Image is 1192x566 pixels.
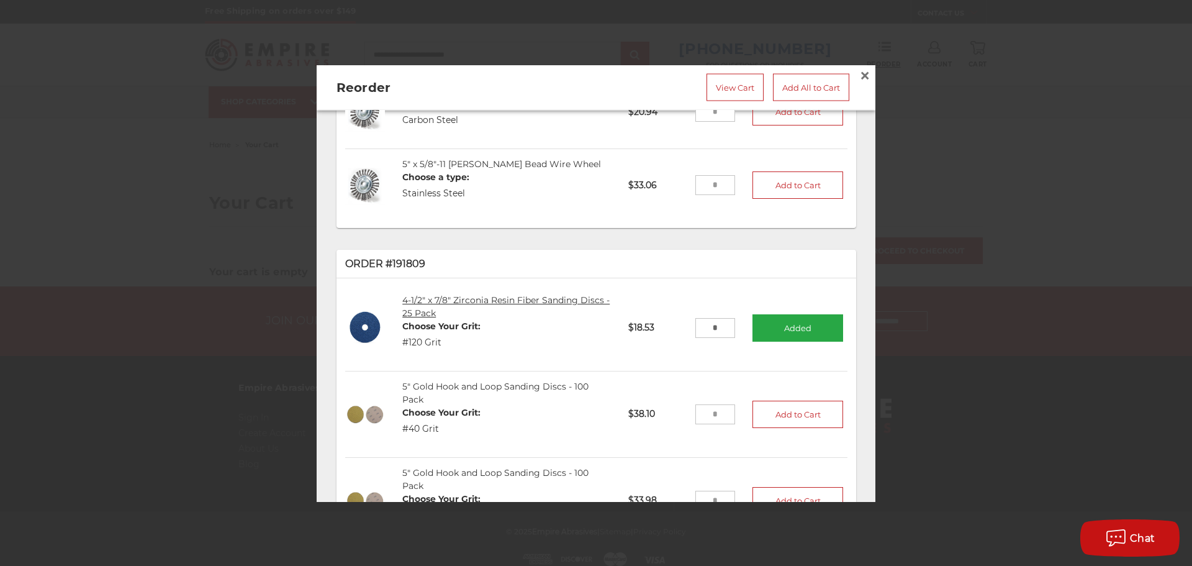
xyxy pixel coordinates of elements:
dt: Choose Your Grit: [402,320,481,333]
dd: #40 Grit [402,422,481,436]
a: Close [855,65,875,85]
p: $20.94 [620,97,695,127]
a: 5" x 5/8"-11 [PERSON_NAME] Bead Wire Wheel [402,158,601,170]
p: $38.10 [620,399,695,430]
button: Add to Cart [752,99,843,126]
button: Add to Cart [752,487,843,514]
img: 5 [345,481,386,521]
h2: Reorder [336,78,541,96]
p: $33.06 [620,170,695,201]
dd: #120 Grit [402,336,481,349]
dd: Carbon Steel [402,114,469,127]
img: 5 [345,92,386,132]
a: 5" Gold Hook and Loop Sanding Discs - 100 Pack [402,381,589,405]
a: Add All to Cart [773,73,849,101]
button: Added [752,314,843,342]
p: $33.98 [620,486,695,516]
dt: Choose Your Grit: [402,406,481,419]
img: 5 [345,395,386,435]
a: 4-1/2" x 7/8" Zirconia Resin Fiber Sanding Discs - 25 Pack [402,294,610,319]
a: View Cart [707,73,764,101]
p: $18.53 [620,313,695,344]
p: Order #191809 [345,257,847,272]
button: Add to Cart [752,401,843,428]
span: × [859,63,870,87]
dd: Stainless Steel [402,187,469,200]
dt: Choose Your Grit: [402,493,481,506]
a: 5" Gold Hook and Loop Sanding Discs - 100 Pack [402,467,589,491]
button: Chat [1080,519,1180,557]
span: Chat [1130,532,1155,544]
dt: Choose a type: [402,171,469,184]
button: Add to Cart [752,172,843,199]
img: 5 [345,165,386,206]
img: 4-1/2 [345,308,386,348]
